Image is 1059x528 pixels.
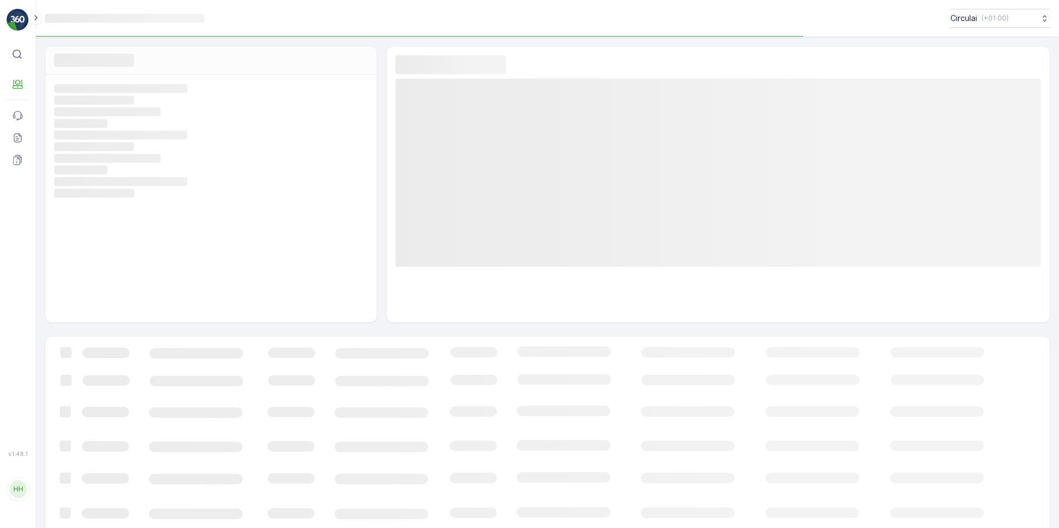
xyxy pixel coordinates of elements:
p: Circulai [950,13,977,24]
button: Circulai(+01:00) [950,9,1050,28]
span: v 1.48.1 [7,451,29,457]
p: ( +01:00 ) [981,14,1009,23]
button: HH [7,459,29,519]
div: HH [9,480,27,498]
img: logo [7,9,29,31]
